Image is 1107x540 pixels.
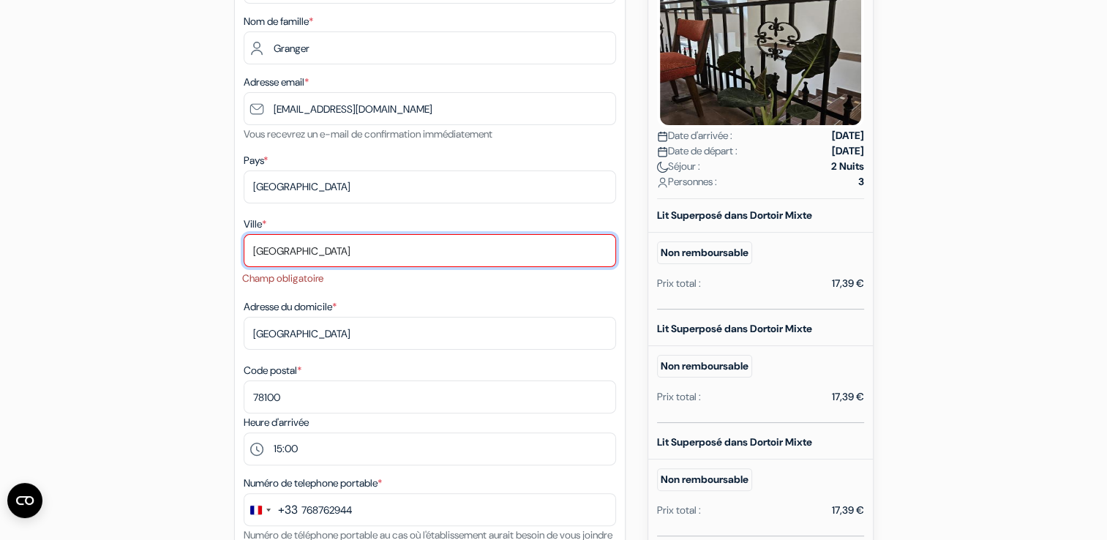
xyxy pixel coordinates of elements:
b: Lit Superposé dans Dortoir Mixte [657,435,812,449]
small: Non remboursable [657,241,752,264]
strong: 3 [858,174,864,190]
small: Vous recevrez un e-mail de confirmation immédiatement [244,127,492,140]
label: Heure d'arrivée [244,415,309,430]
input: Entrer adresse e-mail [244,92,616,125]
div: Prix total : [657,503,701,518]
img: moon.svg [657,162,668,173]
div: +33 [278,501,298,519]
div: 17,39 € [832,503,864,518]
img: calendar.svg [657,131,668,142]
div: 17,39 € [832,276,864,291]
small: Non remboursable [657,355,752,378]
div: Prix total : [657,276,701,291]
label: Numéro de telephone portable [244,476,382,491]
li: Champ obligatoire [242,271,616,286]
button: Change country, selected France (+33) [244,494,298,525]
span: Date d'arrivée : [657,128,732,143]
label: Ville [244,217,266,232]
img: calendar.svg [657,146,668,157]
div: 17,39 € [832,389,864,405]
span: Séjour : [657,159,700,174]
strong: 2 Nuits [831,159,864,174]
button: Ouvrir le widget CMP [7,483,42,518]
span: Date de départ : [657,143,738,159]
img: user_icon.svg [657,177,668,188]
strong: [DATE] [832,128,864,143]
strong: [DATE] [832,143,864,159]
label: Adresse du domicile [244,299,337,315]
label: Nom de famille [244,14,313,29]
label: Pays [244,153,268,168]
b: Lit Superposé dans Dortoir Mixte [657,322,812,335]
label: Adresse email [244,75,309,90]
b: Lit Superposé dans Dortoir Mixte [657,209,812,222]
label: Code postal [244,363,301,378]
input: Entrer le nom de famille [244,31,616,64]
span: Personnes : [657,174,717,190]
div: Prix total : [657,389,701,405]
small: Non remboursable [657,468,752,491]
